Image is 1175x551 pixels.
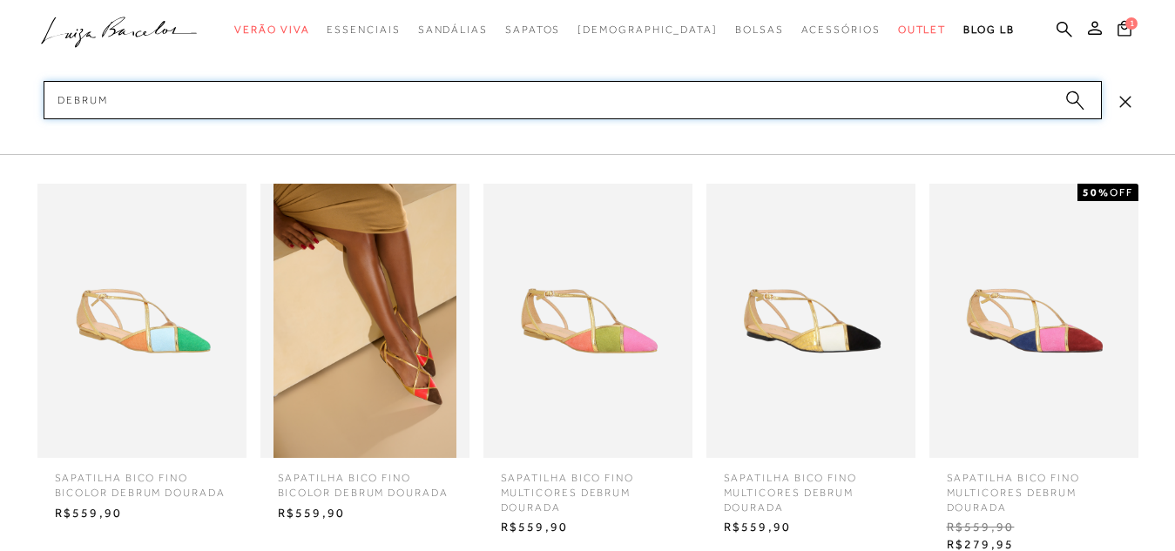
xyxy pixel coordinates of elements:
span: Bolsas [735,24,784,36]
span: Sandálias [418,24,488,36]
span: SAPATILHA BICO FINO MULTICORES DEBRUM DOURADA [934,458,1134,514]
span: Sapatos [505,24,560,36]
span: R$559,90 [42,501,242,527]
a: SAPATILHA BICO FINO BICOLOR DEBRUM DOURADA SAPATILHA BICO FINO BICOLOR DEBRUM DOURADA R$559,90 [33,184,251,526]
a: categoryNavScreenReaderText [898,14,947,46]
a: categoryNavScreenReaderText [327,14,400,46]
span: SAPATILHA BICO FINO MULTICORES DEBRUM DOURADA [711,458,911,514]
span: SAPATILHA BICO FINO MULTICORES DEBRUM DOURADA [488,458,688,514]
a: SAPATILHA BICO FINO MULTICORES DEBRUM DOURADA SAPATILHA BICO FINO MULTICORES DEBRUM DOURADA R$559,90 [479,184,697,541]
img: SAPATILHA BICO FINO MULTICORES DEBRUM DOURADA [483,184,692,458]
a: categoryNavScreenReaderText [801,14,881,46]
span: [DEMOGRAPHIC_DATA] [577,24,718,36]
span: SAPATILHA BICO FINO BICOLOR DEBRUM DOURADA [265,458,465,501]
span: R$559,90 [265,501,465,527]
a: categoryNavScreenReaderText [505,14,560,46]
span: 1 [1125,17,1138,30]
span: SAPATILHA BICO FINO BICOLOR DEBRUM DOURADA [42,458,242,501]
span: OFF [1110,186,1133,198]
span: R$559,90 [934,514,1134,541]
img: SAPATILHA BICO FINO BICOLOR DEBRUM DOURADA [37,184,246,458]
span: R$559,90 [488,514,688,541]
span: Verão Viva [234,24,309,36]
span: R$559,90 [711,514,911,541]
span: Essenciais [327,24,400,36]
span: Acessórios [801,24,881,36]
span: BLOG LB [963,24,1014,36]
a: noSubCategoriesText [577,14,718,46]
a: SAPATILHA BICO FINO MULTICORES DEBRUM DOURADA SAPATILHA BICO FINO MULTICORES DEBRUM DOURADA R$559,90 [702,184,920,541]
img: SAPATILHA BICO FINO MULTICORES DEBRUM DOURADA [706,184,915,458]
a: categoryNavScreenReaderText [234,14,309,46]
strong: 50% [1083,186,1110,198]
button: 1 [1112,19,1137,43]
img: SAPATILHA BICO FINO BICOLOR DEBRUM DOURADA [260,184,469,458]
a: SAPATILHA BICO FINO BICOLOR DEBRUM DOURADA SAPATILHA BICO FINO BICOLOR DEBRUM DOURADA R$559,90 [256,184,474,526]
a: categoryNavScreenReaderText [735,14,784,46]
a: BLOG LB [963,14,1014,46]
a: categoryNavScreenReaderText [418,14,488,46]
span: Outlet [898,24,947,36]
img: SAPATILHA BICO FINO MULTICORES DEBRUM DOURADA [929,184,1138,458]
input: Buscar. [44,81,1102,119]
